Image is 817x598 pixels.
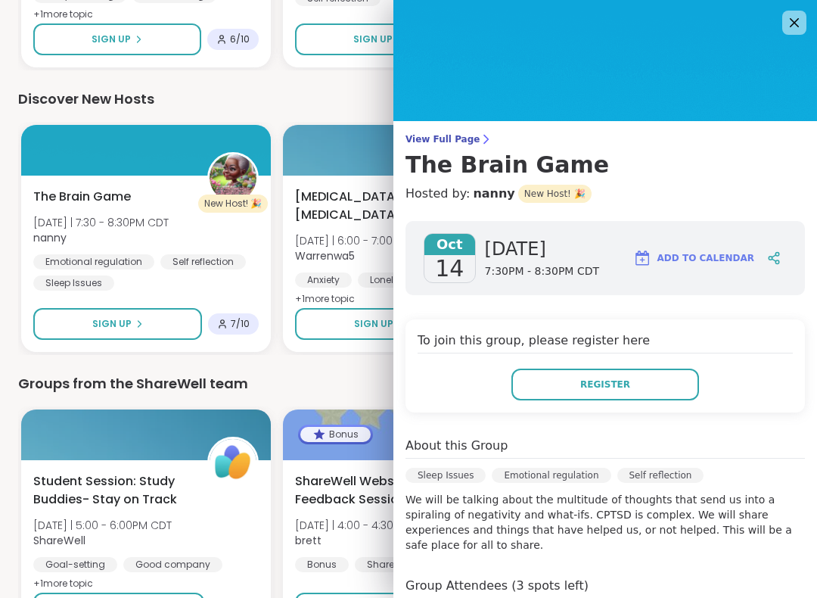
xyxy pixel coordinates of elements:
span: [DATE] [485,237,599,261]
span: 7 / 10 [231,318,250,330]
button: Sign Up [295,23,463,55]
div: Emotional regulation [33,254,154,269]
span: Register [580,378,630,391]
img: ShareWell [210,439,256,486]
h4: About this Group [405,437,508,455]
span: The Brain Game [33,188,131,206]
span: Sign Up [353,33,393,46]
span: [DATE] | 6:00 - 7:00PM CDT [295,233,432,248]
div: Groups from the ShareWell team [18,373,799,394]
span: Sign Up [354,317,393,331]
span: Student Session: Study Buddies- Stay on Track [33,472,191,509]
div: Goal-setting [33,557,117,572]
button: Sign Up [295,308,464,340]
span: Sign Up [92,33,131,46]
span: ShareWell Website Feedback Session [295,472,452,509]
h4: Hosted by: [405,185,805,203]
a: nanny [473,185,514,203]
span: Oct [424,234,475,255]
h4: To join this group, please register here [418,332,793,354]
b: Warrenwa5 [295,248,355,263]
a: View Full PageThe Brain Game [405,133,805,179]
div: Bonus [300,427,371,442]
button: Sign Up [33,23,201,55]
div: Self reflection [160,254,246,269]
span: [DATE] | 5:00 - 6:00PM CDT [33,518,172,533]
span: 7:30PM - 8:30PM CDT [485,264,599,279]
span: [DATE] | 4:00 - 4:30PM CDT [295,518,433,533]
div: Discover New Hosts [18,89,799,110]
h3: The Brain Game [405,151,805,179]
span: 14 [435,255,464,282]
span: [MEDICAL_DATA] [MEDICAL_DATA] [295,188,452,224]
div: Good company [123,557,222,572]
span: New Host! 🎉 [518,185,592,203]
div: Anxiety [295,273,352,288]
div: Sleep Issues [33,276,114,291]
b: brett [295,533,322,548]
div: Self reflection [617,468,704,483]
b: ShareWell [33,533,85,548]
p: We will be talking about the multitude of thoughts that send us into a spiraling of negativity an... [405,492,805,553]
b: nanny [33,230,67,245]
div: New Host! 🎉 [198,195,268,213]
span: Sign Up [92,317,132,331]
span: 6 / 10 [230,33,250,45]
span: Add to Calendar [657,251,754,265]
div: Bonus [295,557,349,572]
div: Emotional regulation [492,468,610,483]
div: Loneliness [358,273,430,288]
span: [DATE] | 7:30 - 8:30PM CDT [33,215,169,230]
div: Sleep Issues [405,468,486,483]
button: Add to Calendar [626,240,761,276]
span: View Full Page [405,133,805,145]
div: ShareWell [355,557,425,572]
img: nanny [210,154,256,201]
button: Register [511,369,699,400]
img: ShareWell Logomark [633,249,651,267]
button: Sign Up [33,308,202,340]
